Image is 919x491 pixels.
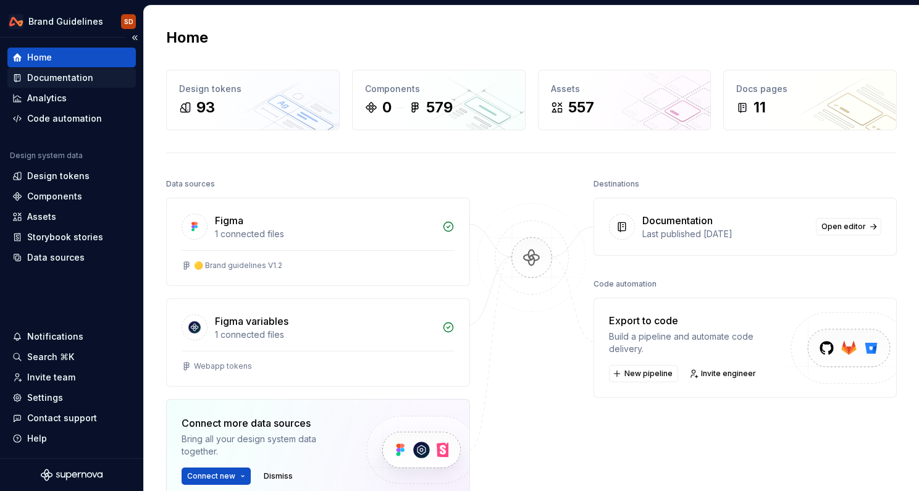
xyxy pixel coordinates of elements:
a: Design tokens93 [166,70,340,130]
button: Notifications [7,327,136,346]
div: Components [27,190,82,203]
a: Home [7,48,136,67]
span: Connect new [187,471,235,481]
button: New pipeline [609,365,678,382]
div: Docs pages [736,83,884,95]
div: Code automation [594,275,657,293]
a: Invite team [7,367,136,387]
button: Collapse sidebar [126,29,143,46]
a: Data sources [7,248,136,267]
a: Analytics [7,88,136,108]
button: Help [7,429,136,448]
button: Brand GuidelinesSD [2,8,141,35]
a: Components [7,187,136,206]
div: Settings [27,392,63,404]
div: Data sources [27,251,85,264]
a: Figma1 connected files🟡 Brand guidelines V1.2 [166,198,470,286]
div: Assets [551,83,699,95]
div: Build a pipeline and automate code delivery. [609,330,791,355]
div: Brand Guidelines [28,15,103,28]
button: Connect new [182,468,251,485]
div: Documentation [642,213,713,228]
div: Last published [DATE] [642,228,809,240]
a: Code automation [7,109,136,128]
a: Storybook stories [7,227,136,247]
div: Documentation [27,72,93,84]
a: Components0579 [352,70,526,130]
span: Dismiss [264,471,293,481]
div: Contact support [27,412,97,424]
div: Assets [27,211,56,223]
span: Open editor [821,222,866,232]
div: 11 [753,98,766,117]
div: 557 [568,98,594,117]
div: 93 [196,98,215,117]
img: 0733df7c-e17f-4421-95a9-ced236ef1ff0.png [9,14,23,29]
div: 🟡 Brand guidelines V1.2 [194,261,282,271]
div: 579 [426,98,453,117]
button: Contact support [7,408,136,428]
div: 1 connected files [215,329,435,341]
h2: Home [166,28,208,48]
div: 0 [382,98,392,117]
a: Docs pages11 [723,70,897,130]
button: Dismiss [258,468,298,485]
div: SD [124,17,133,27]
a: Design tokens [7,166,136,186]
div: Connect more data sources [182,416,345,430]
a: Settings [7,388,136,408]
svg: Supernova Logo [41,469,103,481]
div: Notifications [27,330,83,343]
span: New pipeline [624,369,673,379]
div: 1 connected files [215,228,435,240]
div: Design system data [10,151,83,161]
div: Help [27,432,47,445]
a: Figma variables1 connected filesWebapp tokens [166,298,470,387]
div: Figma variables [215,314,288,329]
div: Home [27,51,52,64]
button: Search ⌘K [7,347,136,367]
a: Invite engineer [686,365,762,382]
div: Data sources [166,175,215,193]
div: Code automation [27,112,102,125]
a: Assets557 [538,70,711,130]
div: Analytics [27,92,67,104]
div: Storybook stories [27,231,103,243]
div: Destinations [594,175,639,193]
a: Assets [7,207,136,227]
div: Design tokens [179,83,327,95]
div: Webapp tokens [194,361,252,371]
div: Figma [215,213,243,228]
a: Documentation [7,68,136,88]
a: Open editor [816,218,881,235]
div: Bring all your design system data together. [182,433,345,458]
div: Export to code [609,313,791,328]
div: Invite team [27,371,75,384]
div: Search ⌘K [27,351,74,363]
div: Design tokens [27,170,90,182]
div: Components [365,83,513,95]
span: Invite engineer [701,369,756,379]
